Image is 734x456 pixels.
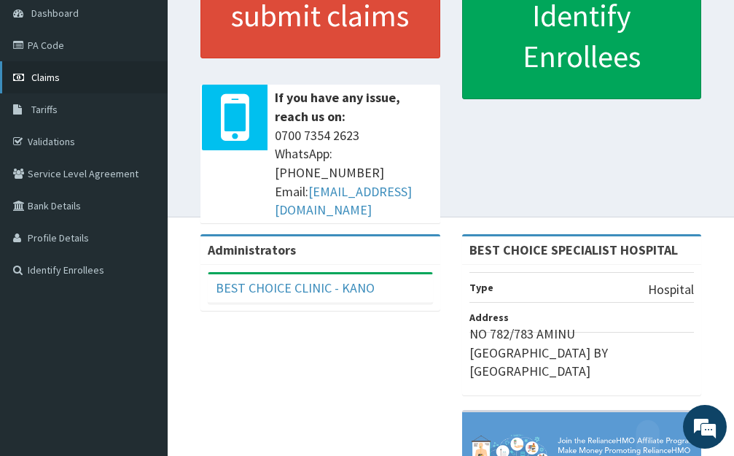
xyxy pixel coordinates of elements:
span: Dashboard [31,7,79,20]
strong: BEST CHOICE SPECIALIST HOSPITAL [469,241,678,258]
b: If you have any issue, reach us on: [275,89,400,125]
p: Hospital [648,280,694,299]
a: BEST CHOICE CLINIC - KANO [216,279,375,296]
b: Address [469,311,509,324]
span: Claims [31,71,60,84]
span: Tariffs [31,103,58,116]
a: [EMAIL_ADDRESS][DOMAIN_NAME] [275,183,412,219]
b: Administrators [208,241,296,258]
span: 0700 7354 2623 WhatsApp: [PHONE_NUMBER] Email: [275,126,433,220]
b: Type [469,281,493,294]
p: NO 782/783 AMINU [GEOGRAPHIC_DATA] BY [GEOGRAPHIC_DATA] [469,325,695,381]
